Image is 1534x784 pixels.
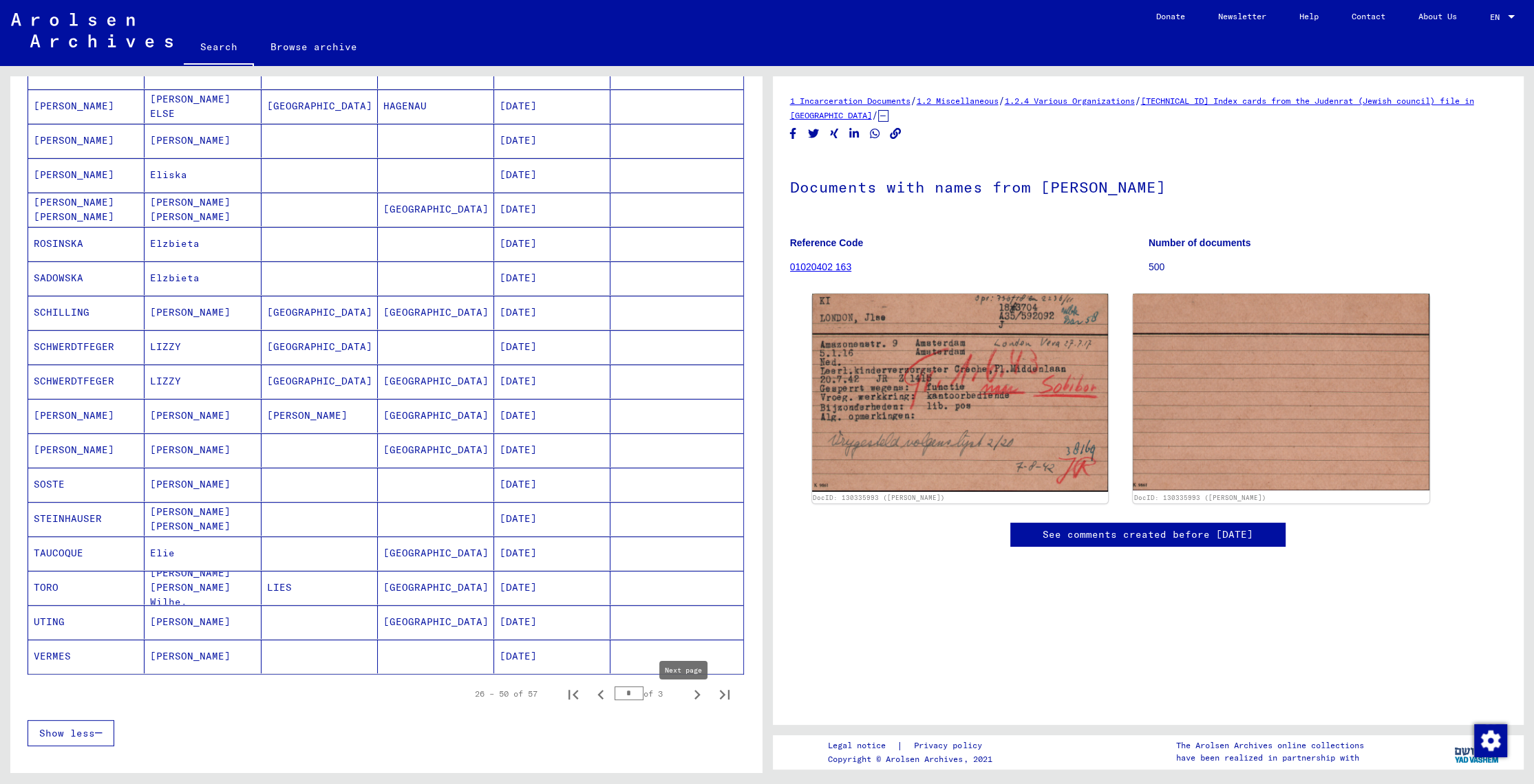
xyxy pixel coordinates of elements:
img: 002.jpg [1133,294,1429,490]
mat-cell: [DATE] [494,330,610,364]
mat-cell: LIES [262,571,378,605]
b: Reference Code [790,237,864,248]
mat-cell: [GEOGRAPHIC_DATA] [378,433,494,467]
mat-cell: TORO [28,571,145,605]
mat-cell: [DATE] [494,261,610,295]
mat-cell: [DATE] [494,193,610,226]
div: 26 – 50 of 57 [475,688,537,700]
mat-cell: [GEOGRAPHIC_DATA] [262,364,378,398]
span: / [872,109,878,121]
button: Last page [711,680,738,708]
mat-cell: [DATE] [494,364,610,398]
mat-cell: SCHWERDTFEGER [28,364,145,398]
a: 01020402 163 [790,261,852,272]
mat-cell: [DATE] [494,468,610,501]
mat-cell: [DATE] [494,158,610,192]
mat-cell: [PERSON_NAME] [145,296,261,329]
p: Copyright © Arolsen Archives, 2021 [828,753,998,765]
mat-cell: Elzbieta [145,227,261,261]
mat-cell: [PERSON_NAME] [262,399,378,433]
mat-cell: [PERSON_NAME] [28,158,145,192]
mat-cell: [PERSON_NAME] [PERSON_NAME] [145,502,261,536]
mat-cell: [PERSON_NAME] [145,640,261,673]
p: The Arolsen Archives online collections [1175,739,1363,752]
button: Share on Facebook [786,125,800,142]
mat-cell: [GEOGRAPHIC_DATA] [378,193,494,226]
mat-cell: Elzbieta [145,261,261,295]
mat-cell: [GEOGRAPHIC_DATA] [378,536,494,570]
span: / [1135,94,1141,107]
mat-cell: [PERSON_NAME] [PERSON_NAME] [145,193,261,226]
mat-cell: [DATE] [494,227,610,261]
mat-cell: LIZZY [145,364,261,398]
mat-cell: [DATE] [494,433,610,467]
span: EN [1490,12,1505,22]
mat-cell: STEINHAUSER [28,502,145,536]
button: Copy link [888,125,903,142]
img: 001.jpg [812,294,1109,492]
mat-cell: [PERSON_NAME] [PERSON_NAME] Wilhe. [145,571,261,605]
mat-cell: [PERSON_NAME] [28,433,145,467]
mat-cell: [GEOGRAPHIC_DATA] [262,89,378,123]
button: Previous page [587,680,615,708]
a: Browse archive [254,30,374,63]
a: 1.2.4 Various Organizations [1005,96,1135,106]
mat-cell: [PERSON_NAME] ELSE [145,89,261,123]
mat-cell: [PERSON_NAME] [28,399,145,433]
p: have been realized in partnership with [1175,752,1363,764]
mat-cell: [DATE] [494,89,610,123]
mat-cell: [DATE] [494,605,610,639]
mat-cell: [PERSON_NAME] [145,468,261,501]
mat-cell: SADOWSKA [28,261,145,295]
mat-cell: SOSTE [28,468,145,501]
button: First page [560,680,587,708]
img: yv_logo.png [1451,734,1503,769]
mat-cell: VERMES [28,640,145,673]
mat-cell: HAGENAU [378,89,494,123]
h1: Documents with names from [PERSON_NAME] [790,155,1507,216]
mat-cell: [PERSON_NAME] [145,399,261,433]
div: | [828,739,998,753]
mat-cell: [DATE] [494,296,610,329]
mat-cell: [DATE] [494,640,610,673]
mat-cell: [PERSON_NAME] [145,124,261,157]
b: Number of documents [1149,237,1251,248]
img: Change consent [1474,724,1507,757]
mat-cell: [PERSON_NAME] [PERSON_NAME] [28,193,145,226]
a: 1.2 Miscellaneous [917,96,999,106]
mat-cell: [DATE] [494,399,610,433]
mat-cell: [GEOGRAPHIC_DATA] [262,296,378,329]
span: / [999,94,1005,107]
mat-cell: Elie [145,536,261,570]
mat-cell: [GEOGRAPHIC_DATA] [378,399,494,433]
mat-cell: [GEOGRAPHIC_DATA] [378,296,494,329]
button: Show less [28,720,114,746]
span: / [910,94,917,107]
mat-cell: Eliska [145,158,261,192]
mat-cell: UTING [28,605,145,639]
mat-cell: [PERSON_NAME] [28,89,145,123]
mat-cell: [PERSON_NAME] [28,124,145,157]
a: DocID: 130335993 ([PERSON_NAME]) [1134,494,1266,501]
img: Arolsen_neg.svg [11,13,173,47]
mat-cell: SCHILLING [28,296,145,329]
mat-cell: [PERSON_NAME] [145,433,261,467]
a: See comments created before [DATE] [1043,527,1253,542]
a: 1 Incarceration Documents [790,96,910,106]
mat-cell: [GEOGRAPHIC_DATA] [378,571,494,605]
mat-cell: [DATE] [494,124,610,157]
mat-cell: [DATE] [494,571,610,605]
mat-cell: [DATE] [494,536,610,570]
mat-cell: [DATE] [494,502,610,536]
mat-cell: [GEOGRAPHIC_DATA] [262,330,378,364]
a: Search [184,30,254,66]
mat-cell: TAUCOQUE [28,536,145,570]
button: Next page [683,680,711,708]
button: Share on WhatsApp [868,125,882,142]
mat-cell: SCHWERDTFEGER [28,330,145,364]
mat-cell: [GEOGRAPHIC_DATA] [378,605,494,639]
button: Share on Twitter [807,125,821,142]
mat-cell: LIZZY [145,330,261,364]
button: Share on Xing [827,125,842,142]
p: 500 [1149,260,1506,274]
